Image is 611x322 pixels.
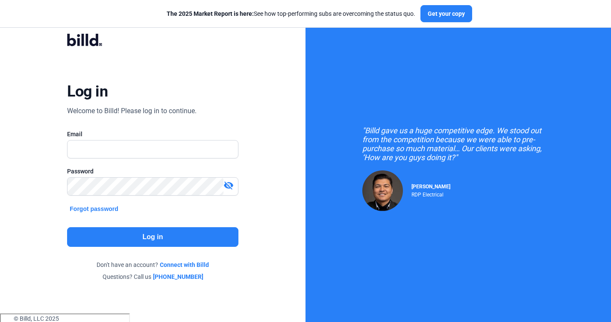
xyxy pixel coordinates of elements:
[362,170,403,211] img: Raul Pacheco
[67,261,238,269] div: Don't have an account?
[67,272,238,281] div: Questions? Call us
[153,272,203,281] a: [PHONE_NUMBER]
[67,82,108,101] div: Log in
[223,180,234,190] mat-icon: visibility_off
[67,106,197,116] div: Welcome to Billd! Please log in to continue.
[362,126,555,162] div: "Billd gave us a huge competitive edge. We stood out from the competition because we were able to...
[67,227,238,247] button: Log in
[67,167,238,176] div: Password
[167,10,254,17] span: The 2025 Market Report is here:
[167,9,415,18] div: See how top-performing subs are overcoming the status quo.
[67,204,121,214] button: Forgot password
[67,130,238,138] div: Email
[420,5,472,22] button: Get your copy
[411,190,450,198] div: RDP Electrical
[411,184,450,190] span: [PERSON_NAME]
[160,261,209,269] a: Connect with Billd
